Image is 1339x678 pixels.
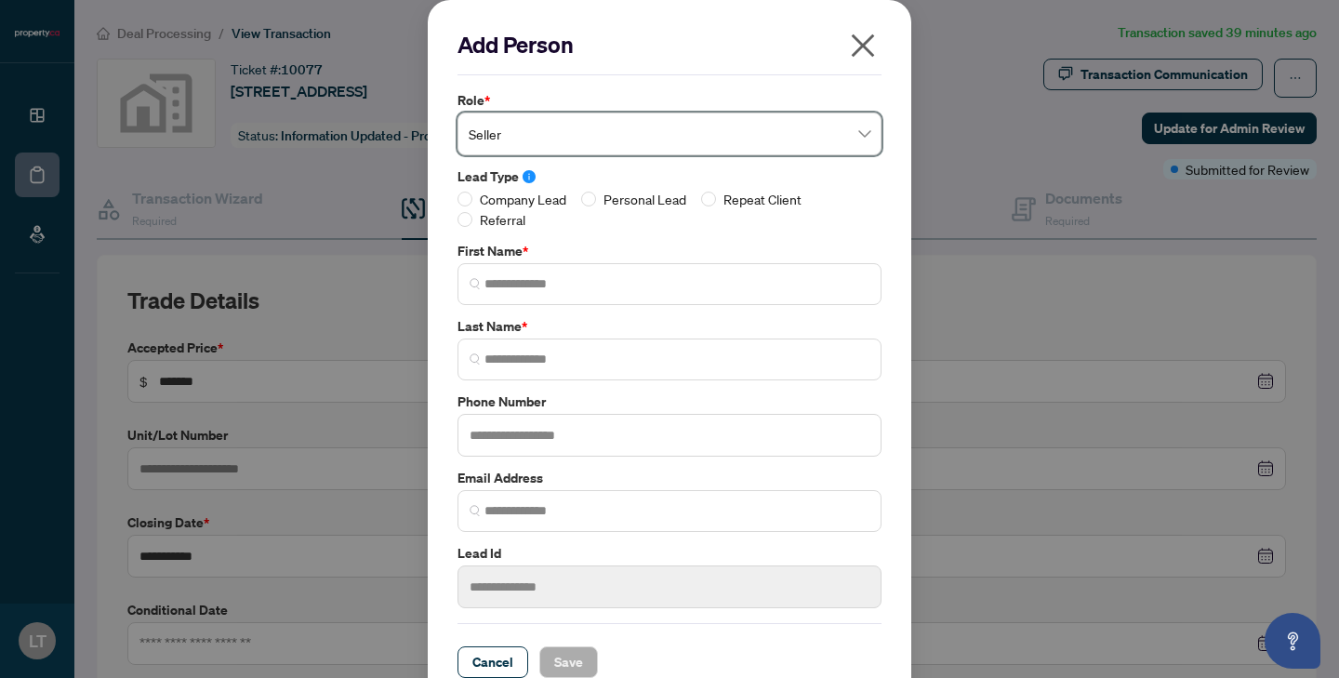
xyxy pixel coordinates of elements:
[457,30,882,60] h2: Add Person
[457,646,528,678] button: Cancel
[470,505,481,516] img: search_icon
[457,241,882,261] label: First Name
[472,189,574,209] span: Company Lead
[472,209,533,230] span: Referral
[457,90,882,111] label: Role
[716,189,809,209] span: Repeat Client
[457,316,882,337] label: Last Name
[457,392,882,412] label: Phone Number
[457,543,882,564] label: Lead Id
[470,353,481,365] img: search_icon
[457,166,882,187] label: Lead Type
[470,278,481,289] img: search_icon
[472,647,513,677] span: Cancel
[469,116,870,152] span: Seller
[523,170,536,183] span: info-circle
[596,189,694,209] span: Personal Lead
[848,31,878,60] span: close
[1265,613,1320,669] button: Open asap
[539,646,598,678] button: Save
[457,468,882,488] label: Email Address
